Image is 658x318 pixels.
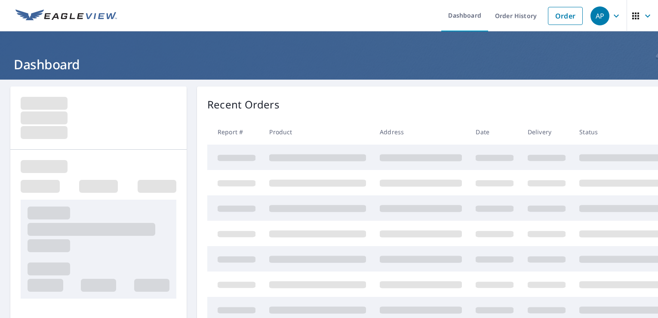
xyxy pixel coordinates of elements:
[548,7,583,25] a: Order
[373,119,469,145] th: Address
[262,119,373,145] th: Product
[590,6,609,25] div: AP
[10,56,648,73] h1: Dashboard
[469,119,520,145] th: Date
[207,119,262,145] th: Report #
[15,9,117,22] img: EV Logo
[521,119,572,145] th: Delivery
[207,97,280,112] p: Recent Orders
